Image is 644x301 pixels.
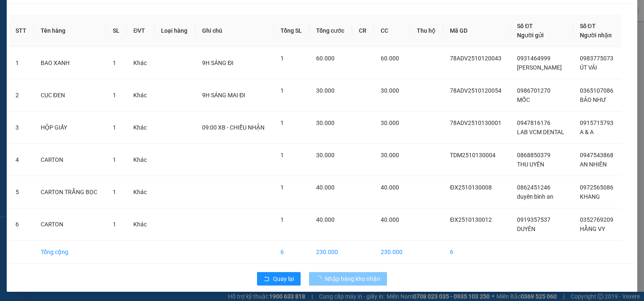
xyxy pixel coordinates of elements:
span: KHANG [580,193,600,200]
th: Mã GD [443,15,510,47]
span: 0862451246 [517,184,551,191]
span: BẢO NHƯ [580,96,606,103]
span: DUYÊN [517,226,535,232]
td: 2 [9,79,34,112]
span: Số ĐT [517,23,533,29]
span: MỐC [517,96,530,103]
span: 09:00 XB - CHIỀU NHẬN [202,124,265,131]
span: 1 [280,216,284,223]
td: 6 [443,241,510,264]
td: CỤC ĐEN [34,79,106,112]
span: 1 [113,221,116,228]
span: 40.000 [381,216,399,223]
th: CC [374,15,410,47]
th: Tổng cước [309,15,352,47]
span: Người nhận [580,32,612,39]
td: Tổng cộng [34,241,106,264]
span: 0352769209 [580,216,613,223]
span: 1 [113,124,116,131]
span: Người gửi [517,32,544,39]
th: Loại hàng [154,15,195,47]
span: A & A [580,129,594,135]
td: Khác [127,176,154,208]
th: CR [352,15,374,47]
span: 0919357537 [517,216,551,223]
span: 1 [280,119,284,126]
span: [PERSON_NAME] [517,64,562,71]
td: HỘP GIẤY [34,112,106,144]
span: TDM2510130004 [450,152,496,158]
span: 0947816176 [517,119,551,126]
span: 40.000 [316,184,335,191]
span: 78ADV2510130001 [450,119,501,126]
span: Nhập hàng kho nhận [325,274,380,283]
span: 40.000 [316,216,335,223]
th: Tổng SL [274,15,310,47]
span: 30.000 [381,119,399,126]
span: 1 [113,60,116,66]
td: Khác [127,208,154,241]
span: ĐX2510130008 [450,184,491,191]
td: CARTON [34,208,106,241]
span: Số ĐT [580,23,596,29]
span: 0915715793 [580,119,613,126]
span: 0365107086 [580,87,613,94]
span: 0931464999 [517,55,551,62]
span: 30.000 [381,87,399,94]
td: 230.000 [309,241,352,264]
td: Khác [127,112,154,144]
span: 1 [113,156,116,163]
span: 30.000 [316,119,335,126]
span: 9H SÁNG ĐI [202,60,234,66]
th: Tên hàng [34,15,106,47]
td: 4 [9,144,34,176]
th: Thu hộ [410,15,443,47]
span: 60.000 [316,55,335,62]
td: Khác [127,47,154,79]
th: SL [106,15,127,47]
span: 1 [280,55,284,62]
td: Khác [127,79,154,112]
td: 5 [9,176,34,208]
span: 30.000 [381,152,399,158]
td: 230.000 [374,241,410,264]
td: CARTON [34,144,106,176]
td: 1 [9,47,34,79]
button: rollbackQuay lại [257,272,301,285]
td: 6 [274,241,310,264]
span: HẰNG VY [580,226,605,232]
td: 3 [9,112,34,144]
span: 1 [280,184,284,191]
span: 0972565086 [580,184,613,191]
td: Khác [127,144,154,176]
td: 6 [9,208,34,241]
td: BAO XANH [34,47,106,79]
th: Ghi chú [195,15,273,47]
button: Nhập hàng kho nhận [309,272,387,285]
span: Quay lại [273,274,294,283]
span: 0947543868 [580,152,613,158]
span: rollback [264,276,270,283]
span: 1 [113,92,116,99]
span: 30.000 [316,152,335,158]
span: 60.000 [381,55,399,62]
span: 0983775073 [580,55,613,62]
span: 78ADV2510120054 [450,87,501,94]
span: THU UYÊN [517,161,544,168]
span: 30.000 [316,87,335,94]
span: 0868850379 [517,152,551,158]
span: duyên bình an [517,193,553,200]
span: ĐX2510130012 [450,216,491,223]
span: ÚT VẢI [580,64,597,71]
span: loading [316,276,325,282]
td: CARTON TRẮNG BỌC [34,176,106,208]
th: STT [9,15,34,47]
th: ĐVT [127,15,154,47]
span: 1 [280,87,284,94]
span: AN NHIÊN [580,161,607,168]
span: 9H SÁNG MAI ĐI [202,92,245,99]
span: 0986701270 [517,87,551,94]
span: 1 [113,189,116,195]
span: LAB VCM DENTAL [517,129,564,135]
span: 40.000 [381,184,399,191]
